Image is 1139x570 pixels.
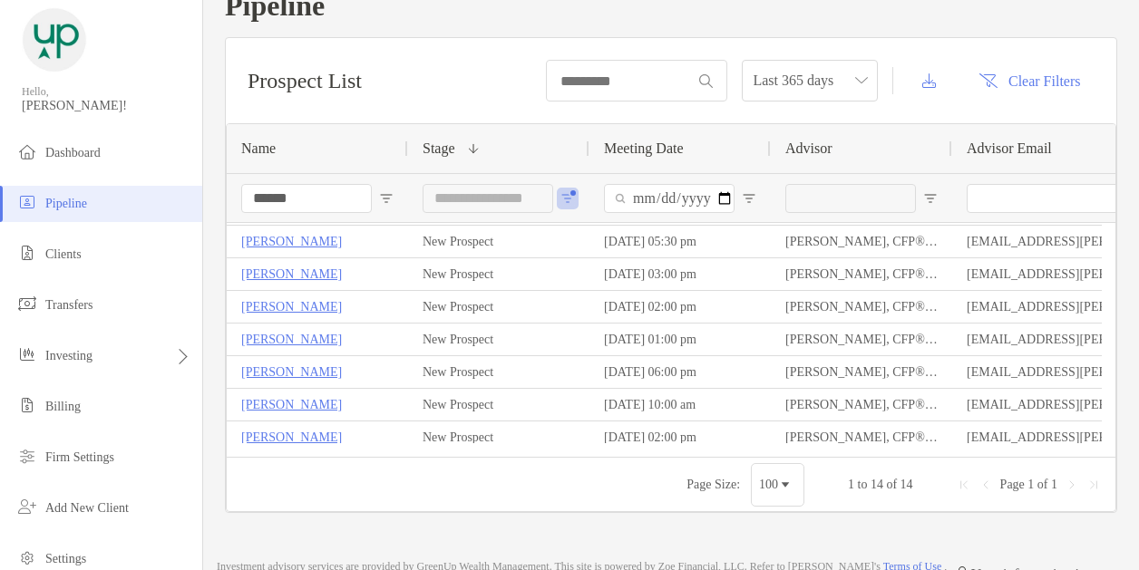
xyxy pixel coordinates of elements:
span: Billing [45,400,81,413]
img: settings icon [16,546,38,568]
span: [PERSON_NAME]! [22,99,191,113]
img: Zoe Logo [22,7,87,72]
div: New Prospect [408,324,589,355]
button: Open Filter Menu [379,191,394,206]
span: Advisor Email [967,140,1052,157]
span: of [1037,478,1048,491]
span: Firm Settings [45,450,114,464]
img: investing icon [16,343,38,365]
div: Page Size: [686,478,740,492]
div: New Prospect [408,258,589,290]
span: Dashboard [45,146,101,159]
div: [DATE] 05:30 pm [589,226,771,257]
input: Meeting Date Filter Input [604,184,735,213]
span: to [858,478,868,491]
img: pipeline icon [16,191,38,213]
a: [PERSON_NAME] [241,393,342,416]
span: Page [1000,478,1025,491]
span: Investing [45,349,92,362]
button: Open Filter Menu [560,191,575,206]
span: 1 [848,478,854,491]
div: New Prospect [408,226,589,257]
div: New Prospect [408,421,589,453]
div: 100 [759,478,778,492]
div: First Page [957,478,971,492]
img: input icon [699,74,713,88]
div: [PERSON_NAME], CFP®, CFA®, CDFA® [771,421,952,453]
button: Clear Filters [965,61,1095,101]
div: New Prospect [408,356,589,388]
a: [PERSON_NAME] [241,361,342,383]
span: Advisor [785,140,832,157]
span: Settings [45,552,86,565]
img: dashboard icon [16,140,38,162]
img: clients icon [16,242,38,264]
a: [PERSON_NAME] [241,328,342,351]
img: billing icon [16,394,38,416]
span: 1 [1027,478,1034,491]
div: New Prospect [408,291,589,323]
a: [PERSON_NAME] [241,426,342,449]
img: transfers icon [16,293,38,314]
div: Next Page [1065,478,1079,492]
span: Add New Client [45,501,129,515]
span: Name [241,140,276,157]
div: [PERSON_NAME], CFP®, CFA®, CDFA® [771,258,952,290]
div: Page Size [751,463,804,507]
div: [PERSON_NAME], CFP®, CFA®, CDFA® [771,356,952,388]
span: 14 [900,478,913,491]
div: [DATE] 02:00 pm [589,291,771,323]
div: [DATE] 10:00 am [589,389,771,420]
div: [DATE] 01:00 pm [589,324,771,355]
div: [PERSON_NAME], CFP®, CFA®, CDFA® [771,389,952,420]
img: add_new_client icon [16,496,38,517]
div: [PERSON_NAME], CFP®, CFA®, CDFA® [771,226,952,257]
div: [DATE] 02:00 pm [589,421,771,453]
div: New Prospect [408,389,589,420]
input: Name Filter Input [241,184,372,213]
span: 14 [871,478,883,491]
h3: Prospect List [248,69,362,93]
a: [PERSON_NAME] [241,230,342,253]
span: Transfers [45,298,92,312]
span: Last 365 days [753,61,867,101]
a: [PERSON_NAME] [241,295,342,318]
button: Open Filter Menu [923,191,938,206]
div: Previous Page [978,478,993,492]
div: [PERSON_NAME], CFP®, CFA®, CDFA® [771,291,952,323]
a: [PERSON_NAME] [241,263,342,285]
img: firm-settings icon [16,445,38,467]
div: Last Page [1086,478,1101,492]
span: Clients [45,247,82,261]
div: [DATE] 06:00 pm [589,356,771,388]
span: Stage [423,140,455,157]
button: Open Filter Menu [742,191,756,206]
span: Meeting Date [604,140,684,157]
span: of [886,478,897,491]
div: [DATE] 03:00 pm [589,258,771,290]
span: 1 [1051,478,1057,491]
div: [PERSON_NAME], CFP®, CFA®, CDFA® [771,324,952,355]
span: Pipeline [45,197,87,210]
